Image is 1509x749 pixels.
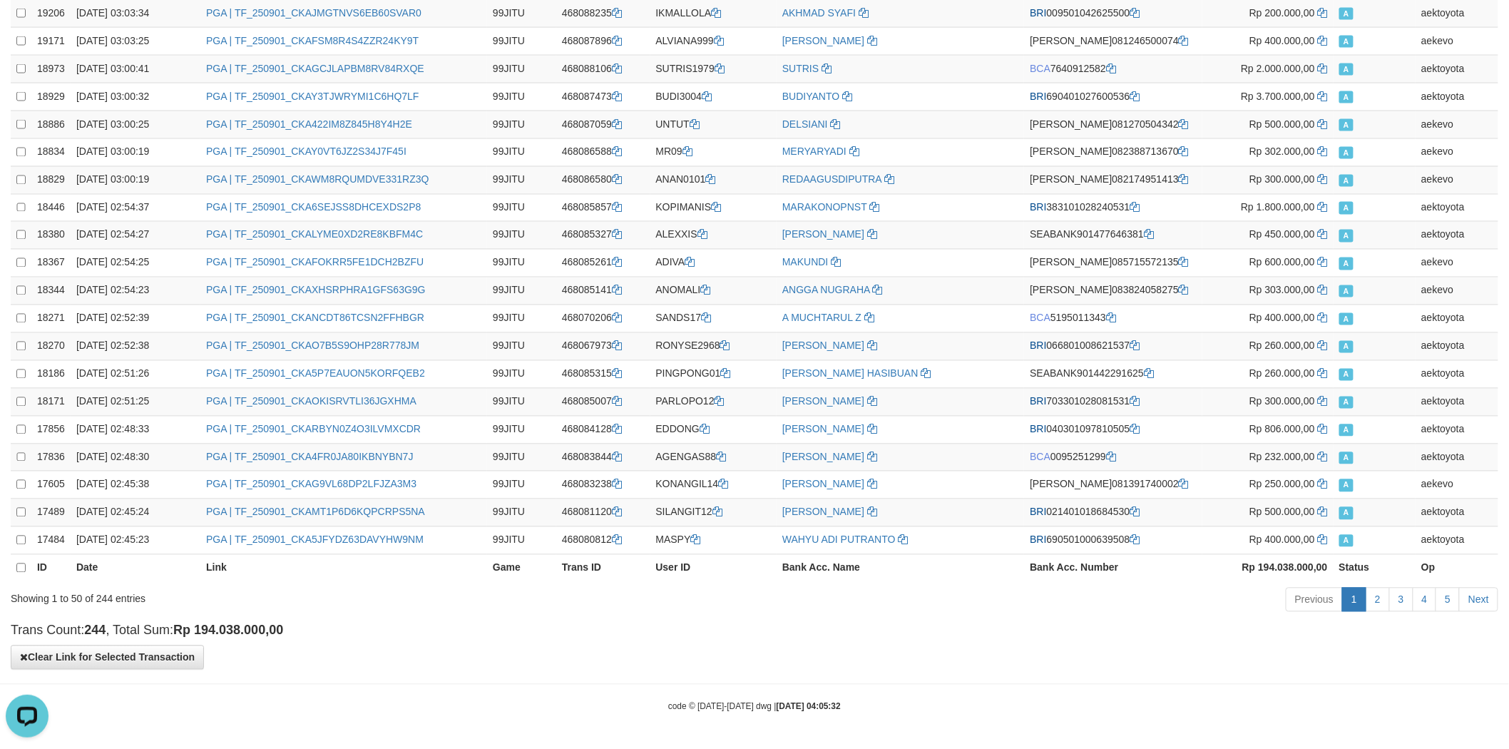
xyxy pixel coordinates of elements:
td: 081270504342 [1024,111,1202,138]
td: 18186 [31,360,71,388]
a: [PERSON_NAME] [782,506,864,518]
span: BCA [1030,452,1050,463]
td: [DATE] 02:48:30 [71,444,200,472]
td: 468085261 [556,250,650,277]
td: 468067973 [556,333,650,361]
td: EDDONG [650,416,777,444]
td: 468070206 [556,305,650,333]
span: Rp 260.000,00 [1249,368,1315,379]
td: aektoyota [1416,83,1498,111]
td: 468086588 [556,138,650,166]
td: 99JITU [487,194,556,222]
td: 468083238 [556,472,650,499]
td: 99JITU [487,28,556,56]
span: Approved - Marked by aekevo [1339,147,1354,159]
td: 468086580 [556,166,650,194]
span: Approved - Marked by aekevo [1339,479,1354,491]
span: Rp 300.000,00 [1249,396,1315,407]
td: 99JITU [487,222,556,250]
td: aektoyota [1416,360,1498,388]
a: [PERSON_NAME] [782,229,864,240]
span: BRI [1030,534,1046,546]
td: 18973 [31,56,71,83]
a: PGA | TF_250901_CKAGCJLAPBM8RV84RXQE [206,63,424,74]
a: 5 [1436,588,1460,612]
td: aekevo [1416,250,1498,277]
td: [DATE] 02:45:23 [71,527,200,555]
td: 99JITU [487,444,556,472]
td: 17836 [31,444,71,472]
td: 18929 [31,83,71,111]
td: 99JITU [487,56,556,83]
td: [DATE] 03:00:32 [71,83,200,111]
td: [DATE] 02:51:26 [71,360,200,388]
td: 99JITU [487,111,556,138]
td: 468080812 [556,527,650,555]
td: 468087473 [556,83,650,111]
th: Link [200,555,487,582]
button: Open LiveChat chat widget [6,6,48,49]
td: 99JITU [487,360,556,388]
td: 18367 [31,250,71,277]
span: Approved - Marked by aekevo [1339,285,1354,297]
td: aektoyota [1416,333,1498,361]
td: [DATE] 02:45:38 [71,472,200,499]
span: BRI [1030,396,1046,407]
td: aekevo [1416,166,1498,194]
td: ANAN0101 [650,166,777,194]
td: SUTRIS1979 [650,56,777,83]
a: AKHMAD SYAFI [782,7,856,19]
td: [DATE] 02:54:27 [71,222,200,250]
span: Rp 400.000,00 [1249,534,1315,546]
td: 17489 [31,499,71,527]
a: PGA | TF_250901_CKANCDT86TCSN2FFHBGR [206,312,424,324]
td: 0095251299 [1024,444,1202,472]
strong: Rp 194.038.000,00 [1242,562,1328,574]
a: PGA | TF_250901_CKA6SEJSS8DHCEXDS2P8 [206,202,421,213]
td: 468085141 [556,277,650,305]
td: [DATE] 02:52:39 [71,305,200,333]
td: 99JITU [487,166,556,194]
td: aektoyota [1416,194,1498,222]
td: aektoyota [1416,416,1498,444]
span: [PERSON_NAME] [1030,257,1112,268]
td: 17484 [31,527,71,555]
th: User ID [650,555,777,582]
a: PGA | TF_250901_CKAJMGTNVS6EB60SVAR0 [206,7,421,19]
a: 2 [1366,588,1390,612]
td: 083824058275 [1024,277,1202,305]
span: Rp 806.000,00 [1249,424,1315,435]
span: Approved - Marked by aektoyota [1339,424,1354,437]
span: SEABANK [1030,229,1077,240]
span: BRI [1030,506,1046,518]
a: PGA | TF_250901_CKALYME0XD2RE8KBFM4C [206,229,423,240]
td: 040301097810505 [1024,416,1202,444]
td: [DATE] 02:48:33 [71,416,200,444]
a: PGA | TF_250901_CKA5P7EAUON5KORFQEB2 [206,368,425,379]
td: 468084128 [556,416,650,444]
strong: [DATE] 04:05:32 [777,702,841,712]
td: 18270 [31,333,71,361]
h4: Trans Count: , Total Sum: [11,624,1498,638]
td: 99JITU [487,527,556,555]
td: [DATE] 02:54:25 [71,250,200,277]
span: Rp 400.000,00 [1249,35,1315,46]
span: Rp 200.000,00 [1249,7,1315,19]
td: 17605 [31,472,71,499]
span: Approved - Marked by aektoyota [1339,63,1354,76]
th: Bank Acc. Name [777,555,1024,582]
span: BRI [1030,340,1046,352]
span: Rp 1.800.000,00 [1241,202,1315,213]
span: SEABANK [1030,368,1077,379]
td: 468085315 [556,360,650,388]
span: Approved - Marked by aekevo [1339,175,1354,187]
span: BRI [1030,424,1046,435]
td: UNTUT [650,111,777,138]
a: 1 [1342,588,1366,612]
a: [PERSON_NAME] HASIBUAN [782,368,919,379]
span: BRI [1030,7,1046,19]
a: PGA | TF_250901_CKAOKISRVTLI36JGXHMA [206,396,416,407]
td: 468081120 [556,499,650,527]
span: Approved - Marked by aektoyota [1339,535,1354,547]
a: 4 [1413,588,1437,612]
